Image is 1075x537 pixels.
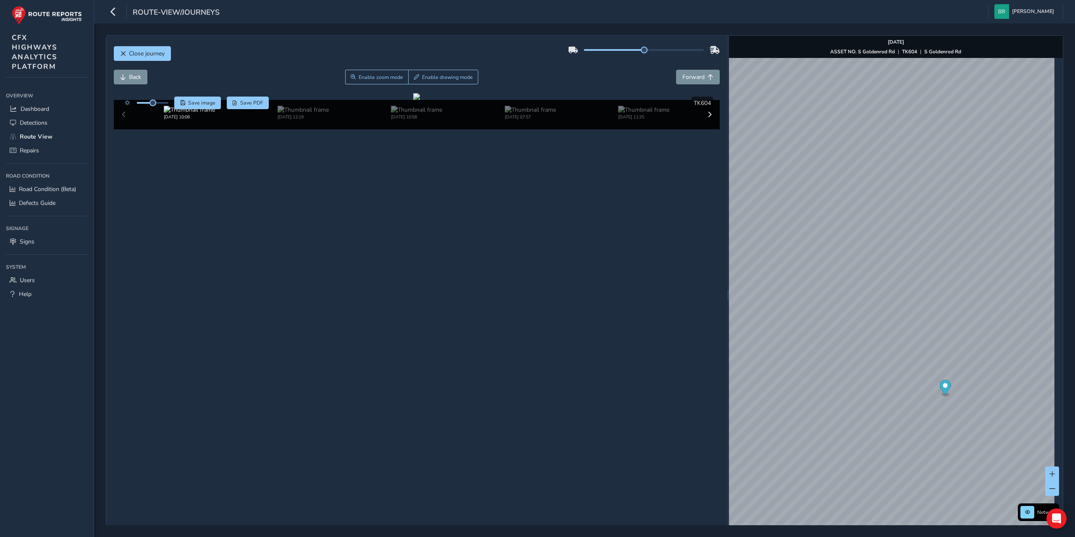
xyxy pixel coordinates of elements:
[164,114,215,120] div: [DATE] 10:08
[6,222,88,235] div: Signage
[278,106,329,114] img: Thumbnail frame
[939,380,951,397] div: Map marker
[164,106,215,114] img: Thumbnail frame
[12,33,58,71] span: CFX HIGHWAYS ANALYTICS PLATFORM
[408,70,478,84] button: Draw
[505,114,556,120] div: [DATE] 07:57
[422,74,473,81] span: Enable drawing mode
[20,276,35,284] span: Users
[20,147,39,155] span: Repairs
[6,89,88,102] div: Overview
[676,70,720,84] button: Forward
[505,106,556,114] img: Thumbnail frame
[20,133,52,141] span: Route View
[902,48,917,55] strong: TK604
[114,70,147,84] button: Back
[12,6,82,25] img: rr logo
[6,182,88,196] a: Road Condition (Beta)
[888,39,904,45] strong: [DATE]
[133,7,220,19] span: route-view/journeys
[6,287,88,301] a: Help
[994,4,1009,19] img: diamond-layout
[694,99,711,107] span: TK604
[129,73,141,81] span: Back
[19,185,76,193] span: Road Condition (Beta)
[1012,4,1054,19] span: [PERSON_NAME]
[114,46,171,61] button: Close journey
[6,130,88,144] a: Route View
[174,97,221,109] button: Save
[359,74,403,81] span: Enable zoom mode
[391,114,442,120] div: [DATE] 10:58
[6,273,88,287] a: Users
[618,114,669,120] div: [DATE] 11:25
[240,100,263,106] span: Save PDF
[278,114,329,120] div: [DATE] 12:19
[129,50,165,58] span: Close journey
[391,106,442,114] img: Thumbnail frame
[19,290,31,298] span: Help
[20,119,47,127] span: Detections
[924,48,961,55] strong: S Goldenrod Rd
[6,102,88,116] a: Dashboard
[20,238,34,246] span: Signs
[1046,508,1067,529] div: Open Intercom Messenger
[618,106,669,114] img: Thumbnail frame
[21,105,49,113] span: Dashboard
[188,100,215,106] span: Save image
[6,235,88,249] a: Signs
[682,73,705,81] span: Forward
[6,144,88,157] a: Repairs
[6,261,88,273] div: System
[6,170,88,182] div: Road Condition
[1037,509,1057,516] span: Network
[345,70,409,84] button: Zoom
[994,4,1057,19] button: [PERSON_NAME]
[830,48,895,55] strong: ASSET NO. S Goldenrod Rd
[6,116,88,130] a: Detections
[19,199,55,207] span: Defects Guide
[830,48,961,55] div: | |
[6,196,88,210] a: Defects Guide
[227,97,269,109] button: PDF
